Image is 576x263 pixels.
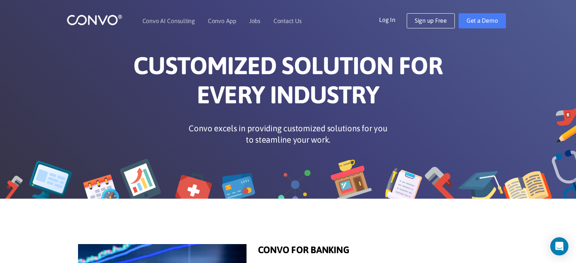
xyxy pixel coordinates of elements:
[186,123,390,145] p: Convo excels in providing customized solutions for you to steamline your work.
[208,18,236,24] a: Convo App
[142,18,195,24] a: Convo AI Consulting
[258,244,498,261] h1: CONVO FOR BANKING
[273,18,302,24] a: Contact Us
[379,13,407,25] a: Log In
[459,13,506,28] a: Get a Demo
[249,18,261,24] a: Jobs
[550,237,568,255] div: Open Intercom Messenger
[407,13,455,28] a: Sign up Free
[67,14,122,26] img: logo_1.png
[78,51,498,115] h1: CUSTOMIZED SOLUTION FOR EVERY INDUSTRY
